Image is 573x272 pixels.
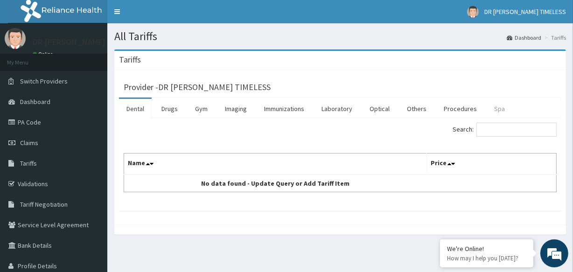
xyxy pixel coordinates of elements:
[399,99,434,119] a: Others
[447,244,526,253] div: We're Online!
[20,200,68,209] span: Tariff Negotiation
[119,56,141,64] h3: Tariffs
[20,98,50,106] span: Dashboard
[124,153,427,175] th: Name
[124,83,271,91] h3: Provider - DR [PERSON_NAME] TIMELESS
[20,159,37,167] span: Tariffs
[484,7,566,16] span: DR [PERSON_NAME] TIMELESS
[5,28,26,49] img: User Image
[426,153,556,175] th: Price
[257,99,312,119] a: Immunizations
[114,30,566,42] h1: All Tariffs
[217,99,254,119] a: Imaging
[33,51,55,57] a: Online
[314,99,360,119] a: Laboratory
[119,99,152,119] a: Dental
[476,123,557,137] input: Search:
[17,47,38,70] img: d_794563401_company_1708531726252_794563401
[153,5,175,27] div: Minimize live chat window
[542,34,566,42] li: Tariffs
[20,77,68,85] span: Switch Providers
[124,174,427,192] td: No data found - Update Query or Add Tariff Item
[154,99,185,119] a: Drugs
[362,99,397,119] a: Optical
[188,99,215,119] a: Gym
[453,123,557,137] label: Search:
[507,34,541,42] a: Dashboard
[33,38,142,46] p: DR [PERSON_NAME] TIMELESS
[5,177,178,209] textarea: Type your message and hit 'Enter'
[436,99,484,119] a: Procedures
[487,99,512,119] a: Spa
[20,139,38,147] span: Claims
[447,254,526,262] p: How may I help you today?
[467,6,479,18] img: User Image
[49,52,157,64] div: Chat with us now
[54,78,129,173] span: We're online!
